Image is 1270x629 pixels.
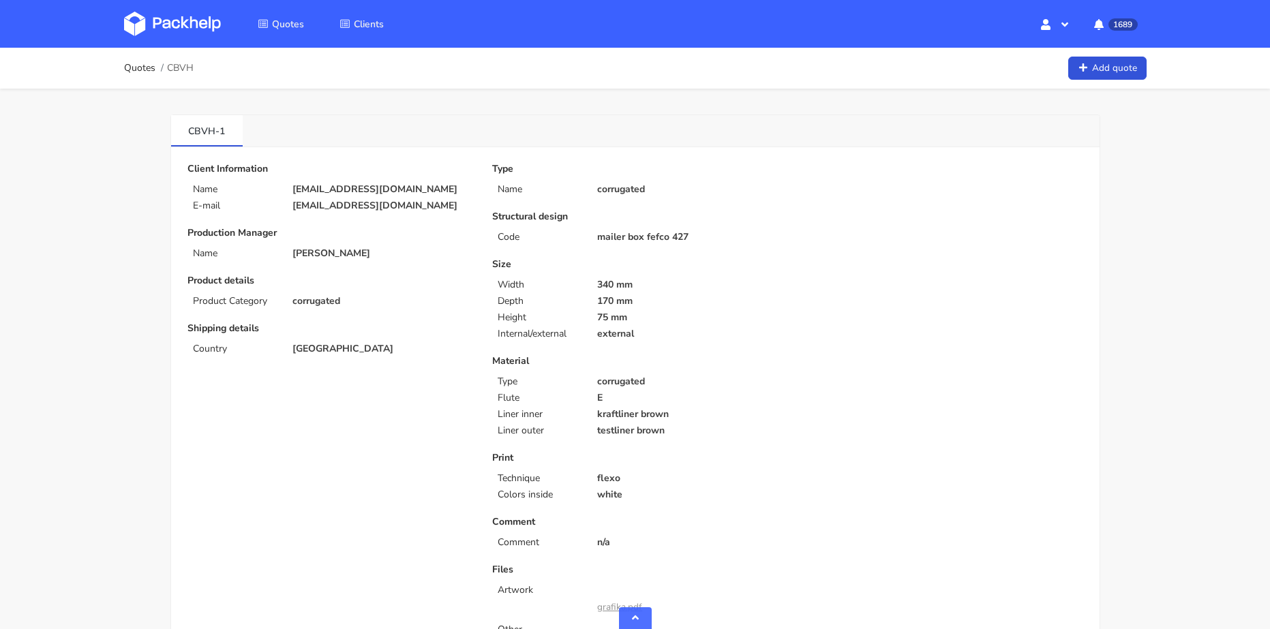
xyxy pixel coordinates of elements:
[193,184,276,195] p: Name
[597,537,778,548] p: n/a
[498,312,581,323] p: Height
[187,228,473,239] p: Production Manager
[492,564,778,575] p: Files
[124,12,221,36] img: Dashboard
[292,248,473,259] p: [PERSON_NAME]
[597,184,778,195] p: corrugated
[597,376,778,387] p: corrugated
[292,296,473,307] p: corrugated
[498,328,581,339] p: Internal/external
[597,312,778,323] p: 75 mm
[498,489,581,500] p: Colors inside
[492,517,778,527] p: Comment
[597,489,778,500] p: white
[498,425,581,436] p: Liner outer
[597,409,778,420] p: kraftliner brown
[124,55,194,82] nav: breadcrumb
[597,425,778,436] p: testliner brown
[193,343,276,354] p: Country
[498,537,581,548] p: Comment
[597,328,778,339] p: external
[597,279,778,290] p: 340 mm
[124,63,155,74] a: Quotes
[1083,12,1146,36] button: 1689
[187,275,473,286] p: Product details
[498,296,581,307] p: Depth
[272,18,304,31] span: Quotes
[498,473,581,484] p: Technique
[171,115,243,145] a: CBVH-1
[1108,18,1137,31] span: 1689
[597,600,642,613] a: grafika.pdf
[492,452,778,463] p: Print
[492,164,778,174] p: Type
[498,409,581,420] p: Liner inner
[492,259,778,270] p: Size
[498,232,581,243] p: Code
[167,63,194,74] span: CBVH
[193,200,276,211] p: E-mail
[597,296,778,307] p: 170 mm
[292,343,473,354] p: [GEOGRAPHIC_DATA]
[1068,57,1147,80] a: Add quote
[354,18,384,31] span: Clients
[187,164,473,174] p: Client Information
[187,323,473,334] p: Shipping details
[498,184,581,195] p: Name
[492,211,778,222] p: Structural design
[241,12,320,36] a: Quotes
[193,248,276,259] p: Name
[492,356,778,367] p: Material
[193,296,276,307] p: Product Category
[597,232,778,243] p: mailer box fefco 427
[498,376,581,387] p: Type
[498,585,581,596] p: Artwork
[498,393,581,403] p: Flute
[292,200,473,211] p: [EMAIL_ADDRESS][DOMAIN_NAME]
[498,279,581,290] p: Width
[323,12,400,36] a: Clients
[597,393,778,403] p: E
[292,184,473,195] p: [EMAIL_ADDRESS][DOMAIN_NAME]
[597,473,778,484] p: flexo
